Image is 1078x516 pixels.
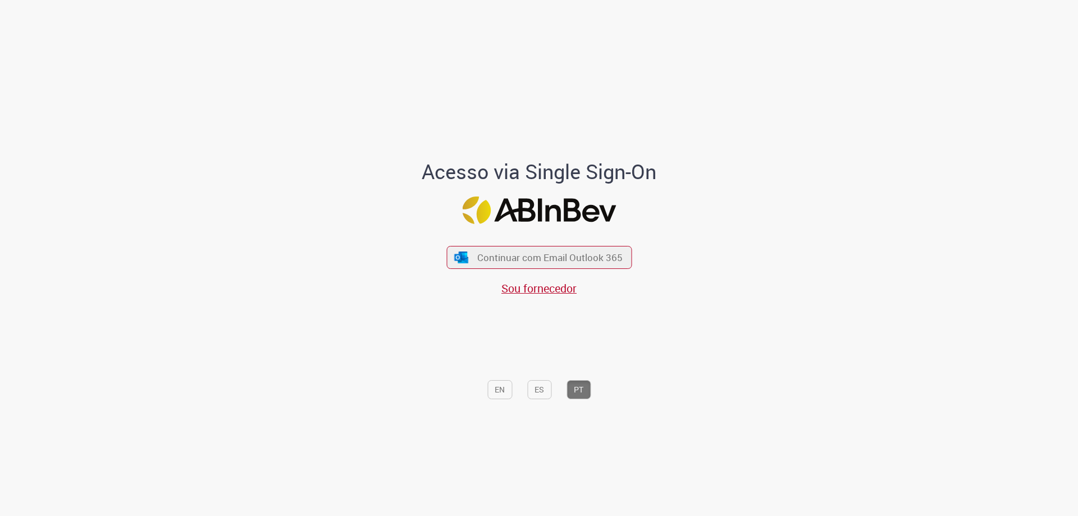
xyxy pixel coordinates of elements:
a: Sou fornecedor [501,281,577,296]
h1: Acesso via Single Sign-On [383,161,695,183]
span: Continuar com Email Outlook 365 [477,251,623,264]
img: ícone Azure/Microsoft 360 [454,252,469,263]
button: PT [567,380,591,399]
button: ícone Azure/Microsoft 360 Continuar com Email Outlook 365 [446,246,632,269]
img: Logo ABInBev [462,197,616,224]
button: ES [527,380,551,399]
button: EN [487,380,512,399]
